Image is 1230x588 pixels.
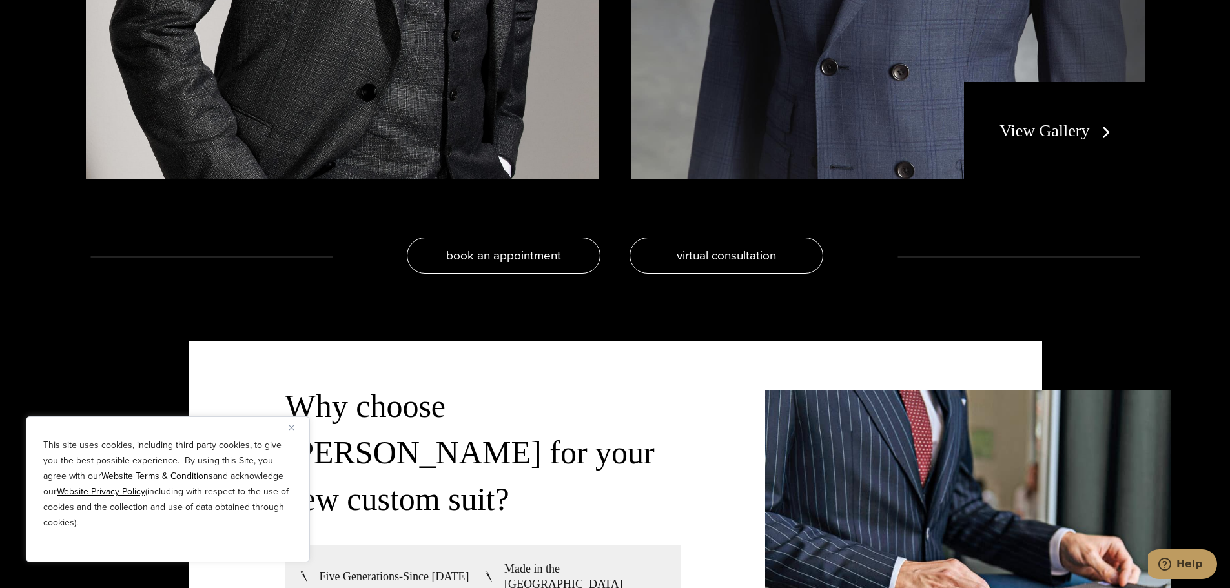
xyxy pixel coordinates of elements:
a: View Gallery [999,121,1115,140]
iframe: Opens a widget where you can chat to one of our agents [1148,549,1217,582]
a: Website Terms & Conditions [101,469,213,483]
a: Website Privacy Policy [57,485,145,498]
img: Close [289,425,294,431]
p: This site uses cookies, including third party cookies, to give you the best possible experience. ... [43,438,292,531]
a: virtual consultation [630,238,823,274]
span: book an appointment [446,246,561,265]
h3: Why choose [PERSON_NAME] for your new custom suit? [285,383,681,522]
span: Five Generations-Since [DATE] [320,569,469,584]
a: book an appointment [407,238,600,274]
span: virtual consultation [677,246,776,265]
button: Close [289,420,304,435]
